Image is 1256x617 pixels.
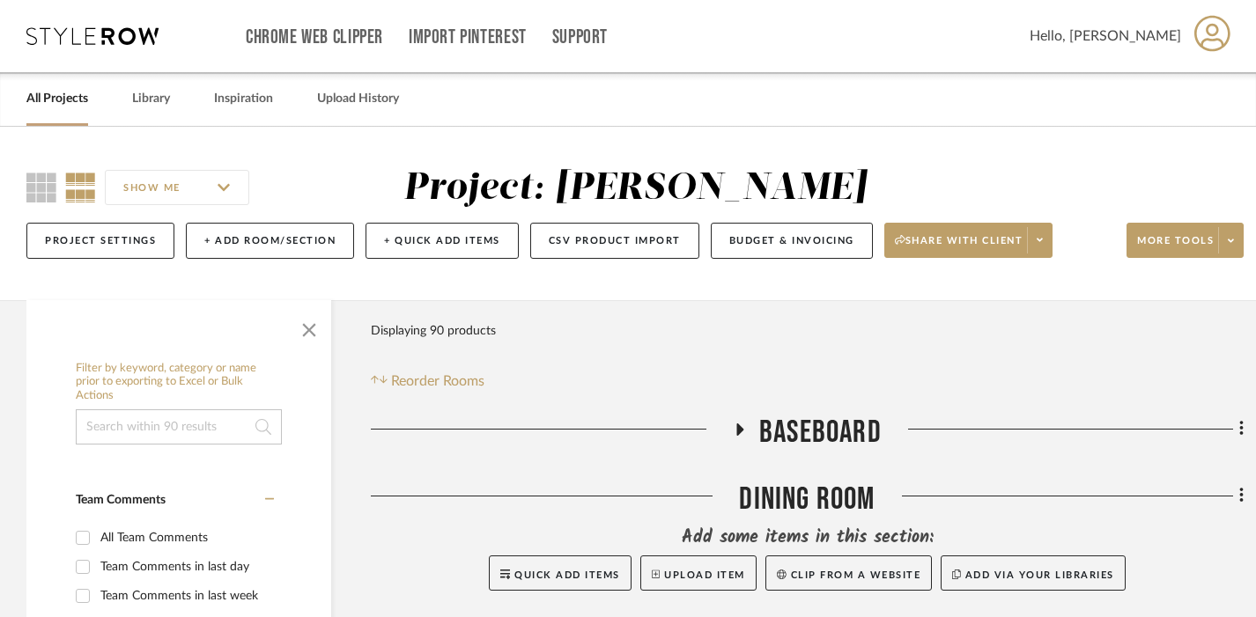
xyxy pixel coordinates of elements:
[371,371,484,392] button: Reorder Rooms
[100,553,270,581] div: Team Comments in last day
[186,223,354,259] button: + Add Room/Section
[132,87,170,111] a: Library
[76,409,282,444] input: Search within 90 results
[100,524,270,552] div: All Team Comments
[246,30,383,45] a: Chrome Web Clipper
[214,87,273,111] a: Inspiration
[1127,223,1244,258] button: More tools
[895,234,1023,261] span: Share with client
[76,494,166,506] span: Team Comments
[1030,26,1181,47] span: Hello, [PERSON_NAME]
[489,555,632,591] button: Quick Add Items
[711,223,873,259] button: Budget & Invoicing
[759,414,882,452] span: BASEBOARD
[409,30,527,45] a: Import Pinterest
[366,223,519,259] button: + Quick Add Items
[640,555,757,591] button: Upload Item
[403,170,867,207] div: Project: [PERSON_NAME]
[371,525,1244,550] div: Add some items in this section:
[941,555,1126,591] button: Add via your libraries
[100,582,270,610] div: Team Comments in last week
[26,87,88,111] a: All Projects
[292,309,327,344] button: Close
[391,371,484,392] span: Reorder Rooms
[530,223,699,259] button: CSV Product Import
[765,555,932,591] button: Clip from a website
[552,30,608,45] a: Support
[884,223,1053,258] button: Share with client
[514,570,620,580] span: Quick Add Items
[1137,234,1214,261] span: More tools
[26,223,174,259] button: Project Settings
[371,313,496,349] div: Displaying 90 products
[76,362,282,403] h6: Filter by keyword, category or name prior to exporting to Excel or Bulk Actions
[317,87,399,111] a: Upload History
